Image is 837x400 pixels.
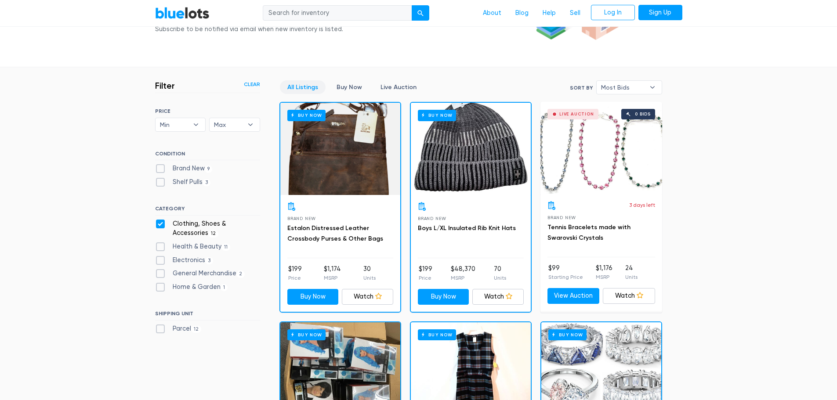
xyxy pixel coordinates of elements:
[205,257,214,264] span: 3
[263,5,412,21] input: Search for inventory
[155,324,202,334] label: Parcel
[160,118,189,131] span: Min
[155,242,231,252] label: Health & Beauty
[419,264,432,282] li: $199
[419,274,432,282] p: Price
[155,108,260,114] h6: PRICE
[155,282,228,292] label: Home & Garden
[563,5,587,22] a: Sell
[287,224,383,242] a: Estalon Distressed Leather Crossbody Purses & Other Bags
[191,326,202,333] span: 12
[203,179,211,186] span: 3
[342,289,393,305] a: Watch
[548,263,583,281] li: $99
[570,84,593,92] label: Sort By
[601,81,645,94] span: Most Bids
[155,7,210,19] a: BlueLots
[635,112,651,116] div: 0 bids
[288,274,302,282] p: Price
[494,274,506,282] p: Units
[373,80,424,94] a: Live Auction
[625,263,638,281] li: 24
[287,110,326,121] h6: Buy Now
[187,118,205,131] b: ▾
[205,166,213,173] span: 9
[155,80,175,91] h3: Filter
[451,274,475,282] p: MSRP
[548,329,587,340] h6: Buy Now
[596,263,612,281] li: $1,176
[548,273,583,281] p: Starting Price
[643,81,662,94] b: ▾
[559,112,594,116] div: Live Auction
[236,270,245,277] span: 2
[591,5,635,21] a: Log In
[603,288,655,304] a: Watch
[363,264,376,282] li: 30
[155,151,260,160] h6: CONDITION
[324,274,341,282] p: MSRP
[155,219,260,238] label: Clothing, Shoes & Accessories
[536,5,563,22] a: Help
[629,201,655,209] p: 3 days left
[155,177,211,187] label: Shelf Pulls
[244,80,260,88] a: Clear
[494,264,506,282] li: 70
[547,223,630,241] a: Tennis Bracelets made with Swarovski Crystals
[418,224,516,232] a: Boys L/XL Insulated Rib Knit Hats
[411,103,531,195] a: Buy Now
[287,216,316,221] span: Brand New
[363,274,376,282] p: Units
[418,329,456,340] h6: Buy Now
[476,5,508,22] a: About
[221,244,231,251] span: 11
[155,25,346,34] div: Subscribe to be notified via email when new inventory is listed.
[280,80,326,94] a: All Listings
[287,289,339,305] a: Buy Now
[472,289,524,305] a: Watch
[287,329,326,340] h6: Buy Now
[547,215,576,220] span: Brand New
[208,231,219,238] span: 12
[155,256,214,265] label: Electronics
[638,5,682,21] a: Sign Up
[508,5,536,22] a: Blog
[155,164,213,173] label: Brand New
[214,118,243,131] span: Max
[547,288,600,304] a: View Auction
[280,103,400,195] a: Buy Now
[241,118,260,131] b: ▾
[329,80,370,94] a: Buy Now
[155,205,260,215] h6: CATEGORY
[451,264,475,282] li: $48,370
[155,269,245,278] label: General Merchandise
[418,289,469,305] a: Buy Now
[288,264,302,282] li: $199
[596,273,612,281] p: MSRP
[324,264,341,282] li: $1,174
[221,284,228,291] span: 1
[418,216,446,221] span: Brand New
[625,273,638,281] p: Units
[418,110,456,121] h6: Buy Now
[155,310,260,320] h6: SHIPPING UNIT
[540,102,662,194] a: Live Auction 0 bids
